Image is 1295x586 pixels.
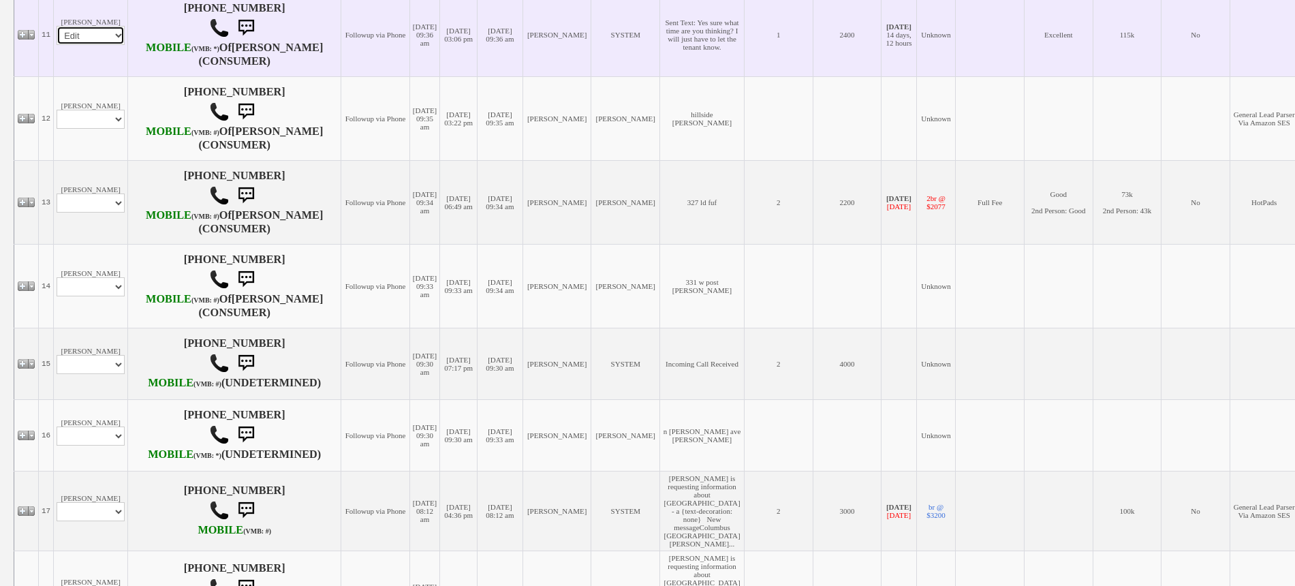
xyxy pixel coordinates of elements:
[54,328,128,399] td: [PERSON_NAME]
[1093,160,1161,244] td: 73k 2nd Person: 43k
[660,471,745,551] td: [PERSON_NAME] is requesting information about [GEOGRAPHIC_DATA] - a {text-decoration: none} New m...
[193,380,221,388] font: (VMB: #)
[660,244,745,328] td: 331 w post [PERSON_NAME]
[146,209,191,221] font: MOBILE
[146,125,191,138] font: MOBILE
[956,160,1025,244] td: Full Fee
[813,160,881,244] td: 2200
[341,244,410,328] td: Followup via Phone
[54,399,128,471] td: [PERSON_NAME]
[341,160,410,244] td: Followup via Phone
[916,328,956,399] td: Unknown
[131,2,338,67] h4: [PHONE_NUMBER] Of (CONSUMER)
[146,293,191,305] font: MOBILE
[745,160,813,244] td: 2
[209,500,230,521] img: call.png
[232,98,260,125] img: sms.png
[409,471,439,551] td: [DATE] 08:12 am
[146,293,219,305] b: T-Mobile USA, Inc.
[131,337,338,390] h4: [PHONE_NUMBER] (UNDETERMINED)
[54,471,128,551] td: [PERSON_NAME]
[39,244,54,328] td: 14
[440,160,478,244] td: [DATE] 06:49 am
[54,244,128,328] td: [PERSON_NAME]
[813,328,881,399] td: 4000
[660,399,745,471] td: n [PERSON_NAME] ave [PERSON_NAME]
[39,328,54,399] td: 15
[131,170,338,235] h4: [PHONE_NUMBER] Of (CONSUMER)
[232,125,324,138] b: [PERSON_NAME]
[926,194,946,211] a: 2br @ $2077
[409,244,439,328] td: [DATE] 09:33 am
[1093,471,1161,551] td: 100k
[191,45,219,52] font: (VMB: *)
[191,213,219,220] font: (VMB: #)
[477,471,522,551] td: [DATE] 08:12 am
[522,471,591,551] td: [PERSON_NAME]
[522,399,591,471] td: [PERSON_NAME]
[440,244,478,328] td: [DATE] 09:33 am
[591,76,660,160] td: [PERSON_NAME]
[813,471,881,551] td: 3000
[39,399,54,471] td: 16
[131,253,338,319] h4: [PHONE_NUMBER] Of (CONSUMER)
[660,76,745,160] td: hillside [PERSON_NAME]
[232,421,260,448] img: sms.png
[232,350,260,377] img: sms.png
[916,76,956,160] td: Unknown
[440,471,478,551] td: [DATE] 04:36 pm
[660,160,745,244] td: 327 ld fuf
[39,76,54,160] td: 12
[916,244,956,328] td: Unknown
[148,448,221,461] b: Verizon Wireless
[209,102,230,122] img: call.png
[209,18,230,38] img: call.png
[477,328,522,399] td: [DATE] 09:30 am
[341,471,410,551] td: Followup via Phone
[232,293,324,305] b: [PERSON_NAME]
[916,399,956,471] td: Unknown
[591,328,660,399] td: SYSTEM
[232,266,260,293] img: sms.png
[146,209,219,221] b: T-Mobile USA, Inc.
[440,76,478,160] td: [DATE] 03:22 pm
[191,129,219,136] font: (VMB: #)
[39,471,54,551] td: 17
[232,42,324,54] b: [PERSON_NAME]
[148,377,221,389] b: AT&T Wireless
[39,160,54,244] td: 13
[209,353,230,373] img: call.png
[232,497,260,524] img: sms.png
[193,452,221,459] font: (VMB: *)
[477,244,522,328] td: [DATE] 09:34 am
[477,76,522,160] td: [DATE] 09:35 am
[887,511,911,519] font: [DATE]
[198,524,243,536] font: MOBILE
[660,328,745,399] td: Incoming Call Received
[591,399,660,471] td: [PERSON_NAME]
[131,86,338,151] h4: [PHONE_NUMBER] Of (CONSUMER)
[440,328,478,399] td: [DATE] 07:17 pm
[522,244,591,328] td: [PERSON_NAME]
[148,377,193,389] font: MOBILE
[477,160,522,244] td: [DATE] 09:34 am
[131,409,338,462] h4: [PHONE_NUMBER] (UNDETERMINED)
[409,76,439,160] td: [DATE] 09:35 am
[1161,471,1230,551] td: No
[591,244,660,328] td: [PERSON_NAME]
[1025,160,1093,244] td: Good 2nd Person: Good
[591,160,660,244] td: [PERSON_NAME]
[887,202,911,211] font: [DATE]
[522,160,591,244] td: [PERSON_NAME]
[591,471,660,551] td: SYSTEM
[209,425,230,445] img: call.png
[148,448,193,461] font: MOBILE
[341,328,410,399] td: Followup via Phone
[1161,160,1230,244] td: No
[54,160,128,244] td: [PERSON_NAME]
[232,14,260,42] img: sms.png
[146,125,219,138] b: T-Mobile USA, Inc.
[198,524,271,536] b: AT&T Wireless
[886,22,911,31] b: [DATE]
[146,42,191,54] font: MOBILE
